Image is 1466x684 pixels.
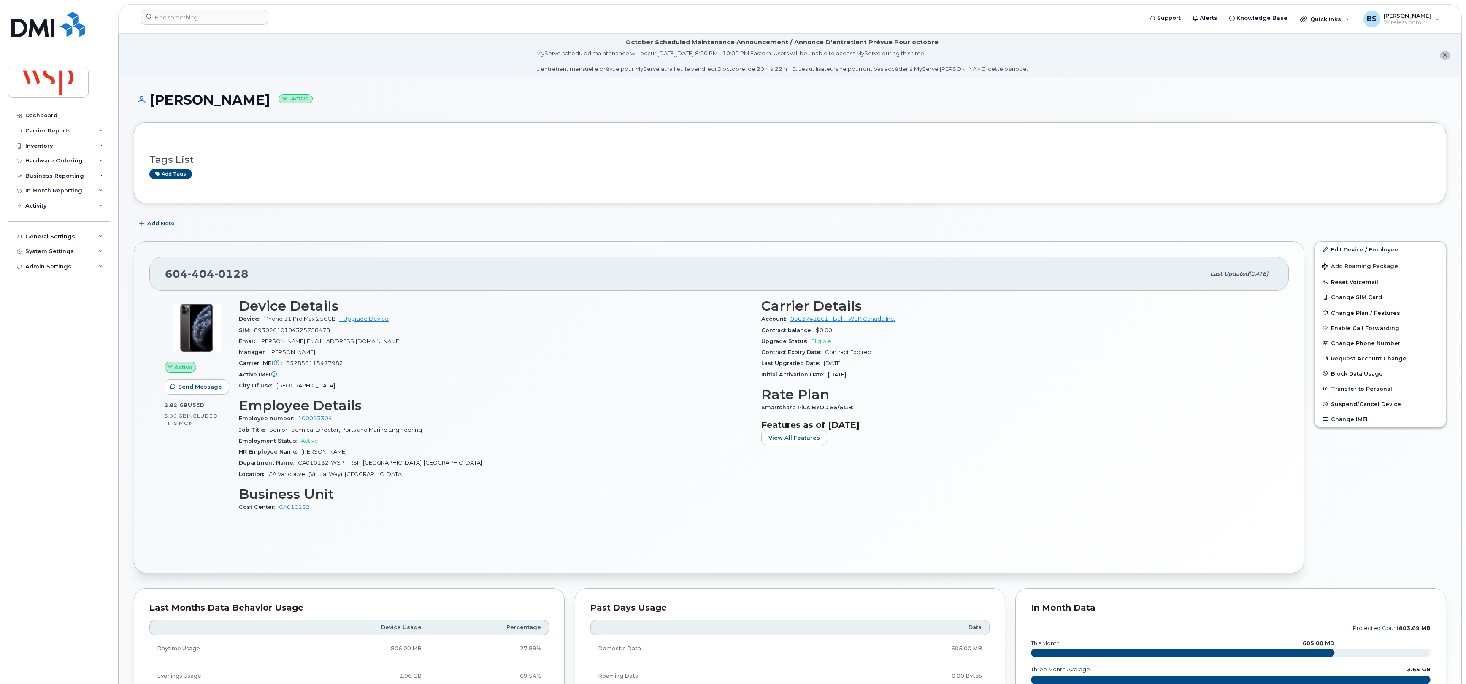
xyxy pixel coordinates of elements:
[149,604,549,612] div: Last Months Data Behavior Usage
[1315,366,1446,381] button: Block Data Usage
[165,268,249,280] span: 604
[239,427,269,433] span: Job Title
[149,635,296,662] td: Daytime Usage
[1315,305,1446,320] button: Change Plan / Features
[761,430,827,445] button: View All Features
[239,460,298,466] span: Department Name
[134,216,182,231] button: Add Note
[590,635,812,662] td: Domestic Data
[761,404,857,411] span: Smartshare Plus BYOD 55/5GB
[239,298,751,314] h3: Device Details
[301,449,347,455] span: [PERSON_NAME]
[239,316,263,322] span: Device
[239,327,254,333] span: SIM
[811,338,831,344] span: Eligible
[165,402,188,408] span: 2.82 GB
[1315,351,1446,366] button: Request Account Change
[761,338,811,344] span: Upgrade Status
[761,298,1274,314] h3: Carrier Details
[147,219,175,227] span: Add Note
[1331,401,1401,407] span: Suspend/Cancel Device
[811,620,990,635] th: Data
[1353,625,1431,631] text: projected count
[165,413,218,427] span: included this month
[188,268,214,280] span: 404
[239,449,301,455] span: HR Employee Name
[174,363,192,371] span: Active
[171,303,222,353] img: 11_Pro_Max.jpg
[279,504,310,510] a: CA010132
[1331,309,1400,316] span: Change Plan / Features
[239,360,286,366] span: Carrier IMEI
[239,438,301,444] span: Employment Status
[268,471,403,477] span: CA Vancouver (Virtual Way), [GEOGRAPHIC_DATA]
[254,327,330,333] span: 89302610104325758478
[1440,51,1450,60] button: close notification
[239,338,260,344] span: Email
[239,504,279,510] span: Cost Center
[188,402,205,408] span: used
[1315,274,1446,289] button: Reset Voicemail
[178,383,222,391] span: Send Message
[761,360,824,366] span: Last Upgraded Date
[270,349,315,355] span: [PERSON_NAME]
[790,316,895,322] a: 0503741861 - Bell - WSP Canada Inc.
[239,371,284,378] span: Active IMEI
[761,349,825,355] span: Contract Expiry Date
[1315,320,1446,335] button: Enable Call Forwarding
[1315,396,1446,411] button: Suspend/Cancel Device
[761,327,816,333] span: Contract balance
[1315,381,1446,396] button: Transfer to Personal
[284,371,289,378] span: —
[276,382,335,389] span: [GEOGRAPHIC_DATA]
[1210,270,1249,277] span: Last updated
[1315,242,1446,257] a: Edit Device / Employee
[214,268,249,280] span: 0128
[149,154,1431,165] h3: Tags List
[1031,604,1431,612] div: In Month Data
[1031,666,1090,673] text: three month average
[761,420,1274,430] h3: Features as of [DATE]
[811,635,990,662] td: 605.00 MB
[301,438,318,444] span: Active
[1249,270,1268,277] span: [DATE]
[269,427,422,433] span: Senior Technical Director, Ports and Marine Engineering
[824,360,842,366] span: [DATE]
[286,360,343,366] span: 352853115477982
[165,413,187,419] span: 5.00 GB
[761,387,1274,402] h3: Rate Plan
[1315,289,1446,305] button: Change SIM Card
[1331,324,1399,331] span: Enable Call Forwarding
[768,434,820,442] span: View All Features
[429,620,549,635] th: Percentage
[1031,640,1060,646] text: this month
[298,460,482,466] span: CA010132-WSP-TRSP-[GEOGRAPHIC_DATA]-[GEOGRAPHIC_DATA]
[298,415,332,422] a: 100013304
[1303,640,1335,646] text: 605.00 MB
[1399,625,1431,631] tspan: 803.69 MB
[1315,335,1446,351] button: Change Phone Number
[239,471,268,477] span: Location
[1315,257,1446,274] button: Add Roaming Package
[239,349,270,355] span: Manager
[239,487,751,502] h3: Business Unit
[296,635,429,662] td: 806.00 MB
[260,338,401,344] span: [PERSON_NAME][EMAIL_ADDRESS][DOMAIN_NAME]
[339,316,389,322] a: + Upgrade Device
[134,92,1446,107] h1: [PERSON_NAME]
[263,316,336,322] span: iPhone 11 Pro Max 256GB
[149,169,192,179] a: Add tags
[239,415,298,422] span: Employee number
[429,635,549,662] td: 27.89%
[828,371,846,378] span: [DATE]
[1407,666,1431,673] text: 3.65 GB
[761,371,828,378] span: Initial Activation Date
[816,327,832,333] span: $0.00
[536,49,1028,73] div: MyServe scheduled maintenance will occur [DATE][DATE] 8:00 PM - 10:00 PM Eastern. Users will be u...
[239,398,751,413] h3: Employee Details
[825,349,871,355] span: Contract Expired
[590,604,990,612] div: Past Days Usage
[1322,263,1398,271] span: Add Roaming Package
[761,316,790,322] span: Account
[165,379,229,395] button: Send Message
